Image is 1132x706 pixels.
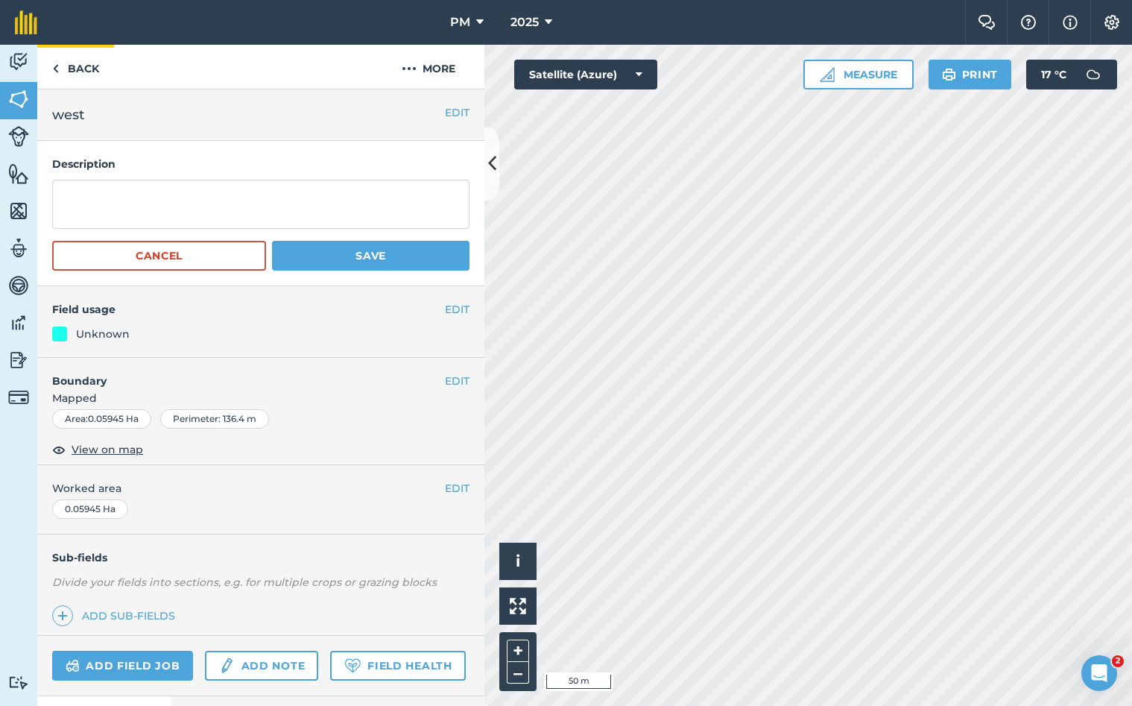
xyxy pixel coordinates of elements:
[445,104,469,121] button: EDIT
[978,15,996,30] img: Two speech bubbles overlapping with the left bubble in the forefront
[820,67,835,82] img: Ruler icon
[8,88,29,110] img: svg+xml;base64,PHN2ZyB4bWxucz0iaHR0cDovL3d3dy53My5vcmcvMjAwMC9zdmciIHdpZHRoPSI1NiIgaGVpZ2h0PSI2MC...
[1019,15,1037,30] img: A question mark icon
[507,662,529,684] button: –
[66,657,80,675] img: svg+xml;base64,PD94bWwgdmVyc2lvbj0iMS4wIiBlbmNvZGluZz0idXRmLTgiPz4KPCEtLSBHZW5lcmF0b3I6IEFkb2JlIE...
[8,51,29,73] img: svg+xml;base64,PD94bWwgdmVyc2lvbj0iMS4wIiBlbmNvZGluZz0idXRmLTgiPz4KPCEtLSBHZW5lcmF0b3I6IEFkb2JlIE...
[272,241,469,271] button: Save
[1081,655,1117,691] iframe: Intercom live chat
[205,651,318,681] a: Add note
[52,576,437,589] em: Divide your fields into sections, e.g. for multiple crops or grazing blocks
[450,13,470,31] span: PM
[57,607,68,625] img: svg+xml;base64,PHN2ZyB4bWxucz0iaHR0cDovL3d3dy53My5vcmcvMjAwMC9zdmciIHdpZHRoPSIxNCIgaGVpZ2h0PSIyNC...
[160,409,269,429] div: Perimeter : 136.4 m
[1026,60,1117,89] button: 17 °C
[942,66,956,83] img: svg+xml;base64,PHN2ZyB4bWxucz0iaHR0cDovL3d3dy53My5vcmcvMjAwMC9zdmciIHdpZHRoPSIxOSIgaGVpZ2h0PSIyNC...
[1063,13,1078,31] img: svg+xml;base64,PHN2ZyB4bWxucz0iaHR0cDovL3d3dy53My5vcmcvMjAwMC9zdmciIHdpZHRoPSIxNyIgaGVpZ2h0PSIxNy...
[52,104,84,125] span: west
[373,45,484,89] button: More
[445,373,469,389] button: EDIT
[52,651,193,681] a: Add field job
[37,45,114,89] a: Back
[8,274,29,297] img: svg+xml;base64,PD94bWwgdmVyc2lvbj0iMS4wIiBlbmNvZGluZz0idXRmLTgiPz4KPCEtLSBHZW5lcmF0b3I6IEFkb2JlIE...
[8,237,29,259] img: svg+xml;base64,PD94bWwgdmVyc2lvbj0iMS4wIiBlbmNvZGluZz0idXRmLTgiPz4KPCEtLSBHZW5lcmF0b3I6IEFkb2JlIE...
[929,60,1012,89] button: Print
[72,441,143,458] span: View on map
[510,598,526,614] img: Four arrows, one pointing top left, one top right, one bottom right and the last bottom left
[218,657,235,675] img: svg+xml;base64,PD94bWwgdmVyc2lvbj0iMS4wIiBlbmNvZGluZz0idXRmLTgiPz4KPCEtLSBHZW5lcmF0b3I6IEFkb2JlIE...
[499,543,537,580] button: i
[52,441,143,458] button: View on map
[8,312,29,334] img: svg+xml;base64,PD94bWwgdmVyc2lvbj0iMS4wIiBlbmNvZGluZz0idXRmLTgiPz4KPCEtLSBHZW5lcmF0b3I6IEFkb2JlIE...
[8,200,29,222] img: svg+xml;base64,PHN2ZyB4bWxucz0iaHR0cDovL3d3dy53My5vcmcvMjAwMC9zdmciIHdpZHRoPSI1NiIgaGVpZ2h0PSI2MC...
[8,675,29,690] img: svg+xml;base64,PD94bWwgdmVyc2lvbj0iMS4wIiBlbmNvZGluZz0idXRmLTgiPz4KPCEtLSBHZW5lcmF0b3I6IEFkb2JlIE...
[1112,655,1124,667] span: 2
[1103,15,1121,30] img: A cog icon
[8,126,29,147] img: svg+xml;base64,PD94bWwgdmVyc2lvbj0iMS4wIiBlbmNvZGluZz0idXRmLTgiPz4KPCEtLSBHZW5lcmF0b3I6IEFkb2JlIE...
[402,60,417,78] img: svg+xml;base64,PHN2ZyB4bWxucz0iaHR0cDovL3d3dy53My5vcmcvMjAwMC9zdmciIHdpZHRoPSIyMCIgaGVpZ2h0PSIyNC...
[507,640,529,662] button: +
[330,651,465,681] a: Field Health
[514,60,657,89] button: Satellite (Azure)
[37,549,484,566] h4: Sub-fields
[8,349,29,371] img: svg+xml;base64,PD94bWwgdmVyc2lvbj0iMS4wIiBlbmNvZGluZz0idXRmLTgiPz4KPCEtLSBHZW5lcmF0b3I6IEFkb2JlIE...
[52,60,59,78] img: svg+xml;base64,PHN2ZyB4bWxucz0iaHR0cDovL3d3dy53My5vcmcvMjAwMC9zdmciIHdpZHRoPSI5IiBoZWlnaHQ9IjI0Ii...
[803,60,914,89] button: Measure
[52,156,469,172] h4: Description
[52,605,181,626] a: Add sub-fields
[510,13,539,31] span: 2025
[8,387,29,408] img: svg+xml;base64,PD94bWwgdmVyc2lvbj0iMS4wIiBlbmNvZGluZz0idXRmLTgiPz4KPCEtLSBHZW5lcmF0b3I6IEFkb2JlIE...
[37,358,445,389] h4: Boundary
[445,480,469,497] button: EDIT
[1041,60,1066,89] span: 17 ° C
[52,241,266,271] button: Cancel
[76,326,130,342] div: Unknown
[52,301,445,318] h4: Field usage
[52,499,128,519] div: 0.05945 Ha
[15,10,37,34] img: fieldmargin Logo
[445,301,469,318] button: EDIT
[8,163,29,185] img: svg+xml;base64,PHN2ZyB4bWxucz0iaHR0cDovL3d3dy53My5vcmcvMjAwMC9zdmciIHdpZHRoPSI1NiIgaGVpZ2h0PSI2MC...
[516,552,520,570] span: i
[37,390,484,406] span: Mapped
[1078,60,1108,89] img: svg+xml;base64,PD94bWwgdmVyc2lvbj0iMS4wIiBlbmNvZGluZz0idXRmLTgiPz4KPCEtLSBHZW5lcmF0b3I6IEFkb2JlIE...
[52,441,66,458] img: svg+xml;base64,PHN2ZyB4bWxucz0iaHR0cDovL3d3dy53My5vcmcvMjAwMC9zdmciIHdpZHRoPSIxOCIgaGVpZ2h0PSIyNC...
[52,480,469,497] span: Worked area
[52,409,151,429] div: Area : 0.05945 Ha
